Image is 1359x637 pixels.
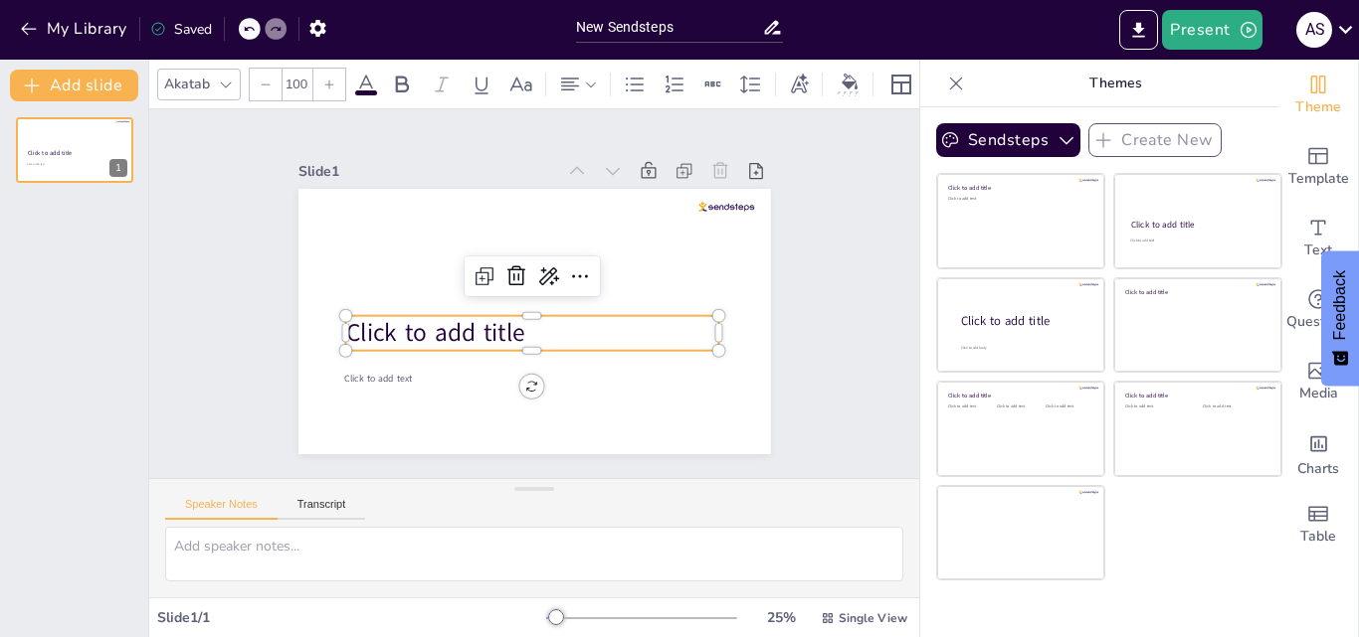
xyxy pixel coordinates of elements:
div: Click to add body [961,346,1086,351]
div: Click to add title [948,392,1090,399]
div: Click to add text [997,404,1042,409]
div: Add images, graphics, shapes or video [1278,346,1358,417]
p: Themes [972,60,1259,107]
div: 25 % [757,608,805,627]
div: Saved [150,20,212,39]
div: Background color [835,74,865,94]
div: Text effects [784,69,814,100]
div: Add charts and graphs [1278,417,1358,489]
button: Add slide [10,70,138,101]
div: Layout [885,69,917,100]
span: Click to add title [345,316,524,350]
div: Add text boxes [1278,203,1358,274]
span: Theme [1295,96,1341,118]
div: Click to add title [961,313,1088,330]
span: Questions [1286,311,1351,333]
div: Slide 1 [298,162,556,181]
span: Click to add text [344,372,412,385]
div: Click to add title [948,184,1090,192]
div: Click to add title [1125,287,1267,295]
span: Feedback [1331,270,1349,340]
input: Insert title [576,13,762,42]
div: Click to add text [1203,404,1265,409]
span: Media [1299,383,1338,404]
div: Change the overall theme [1278,60,1358,131]
div: 1 [109,159,127,177]
div: Click to add text [948,197,1090,202]
div: 1 [16,117,133,183]
button: Speaker Notes [165,498,278,520]
span: Template [1288,168,1349,190]
div: Add ready made slides [1278,131,1358,203]
span: Charts [1297,458,1339,480]
button: Present [1162,10,1262,50]
div: Click to add text [1125,404,1188,409]
button: My Library [15,13,135,45]
span: Click to add text [27,163,44,166]
div: Click to add title [1131,219,1263,231]
div: Slide 1 / 1 [157,608,546,627]
button: A S [1296,10,1332,50]
button: Create New [1088,123,1222,157]
div: A S [1296,12,1332,48]
button: Sendsteps [936,123,1080,157]
span: Table [1300,526,1336,548]
button: Transcript [278,498,366,520]
span: Click to add title [28,149,73,157]
button: Feedback - Show survey [1321,250,1359,386]
div: Get real-time input from your audience [1278,274,1358,346]
div: Akatab [160,71,214,97]
div: Add a table [1278,489,1358,560]
div: Click to add text [1046,404,1090,409]
span: Single View [839,610,907,626]
div: Click to add text [1130,239,1262,243]
button: Export to PowerPoint [1119,10,1158,50]
div: Click to add text [948,404,993,409]
div: Click to add title [1125,392,1267,399]
span: Text [1304,239,1332,261]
